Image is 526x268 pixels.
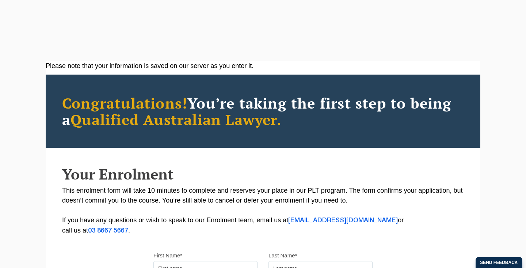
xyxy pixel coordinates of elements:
h2: You’re taking the first step to being a [62,95,464,128]
p: This enrolment form will take 10 minutes to complete and reserves your place in our PLT program. ... [62,186,464,236]
label: Last Name* [268,252,297,259]
div: Please note that your information is saved on our server as you enter it. [46,61,480,71]
label: First Name* [153,252,182,259]
a: 03 8667 5667 [88,228,128,234]
a: [EMAIL_ADDRESS][DOMAIN_NAME] [288,218,398,223]
h2: Your Enrolment [62,166,464,182]
span: Qualified Australian Lawyer. [70,110,282,129]
span: Congratulations! [62,93,187,113]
